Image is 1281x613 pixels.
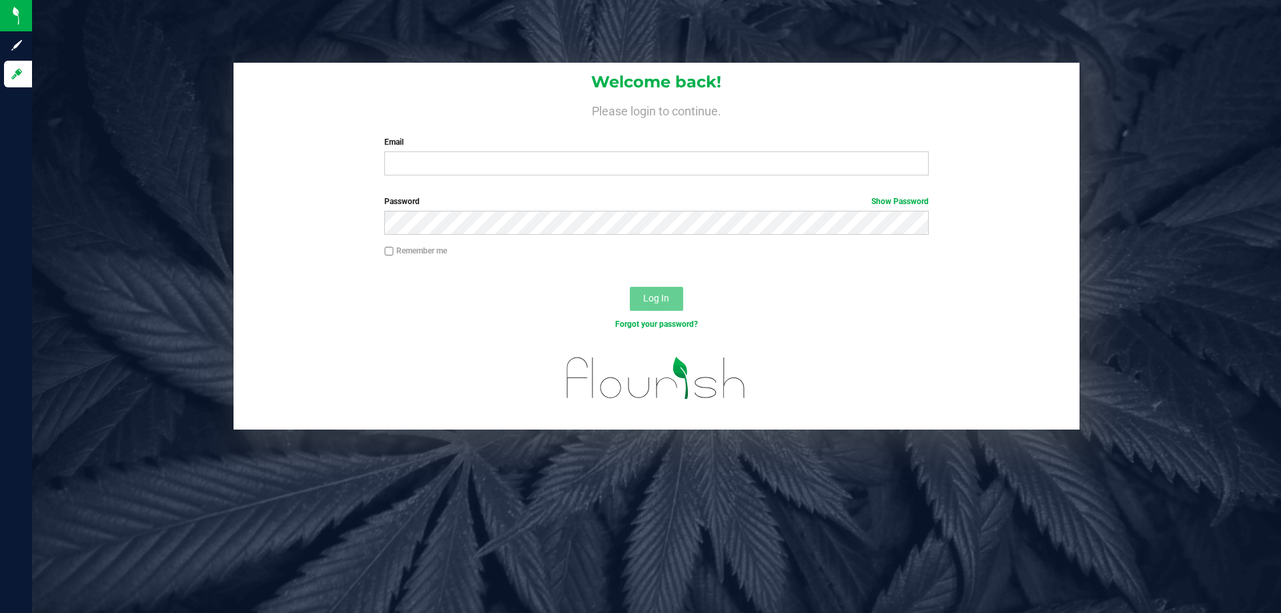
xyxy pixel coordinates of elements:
[384,247,394,256] input: Remember me
[630,287,683,311] button: Log In
[871,197,929,206] a: Show Password
[234,73,1080,91] h1: Welcome back!
[234,101,1080,117] h4: Please login to continue.
[384,197,420,206] span: Password
[384,245,447,257] label: Remember me
[10,39,23,52] inline-svg: Sign up
[384,136,928,148] label: Email
[643,293,669,303] span: Log In
[550,344,762,412] img: flourish_logo.svg
[615,320,698,329] a: Forgot your password?
[10,67,23,81] inline-svg: Log in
